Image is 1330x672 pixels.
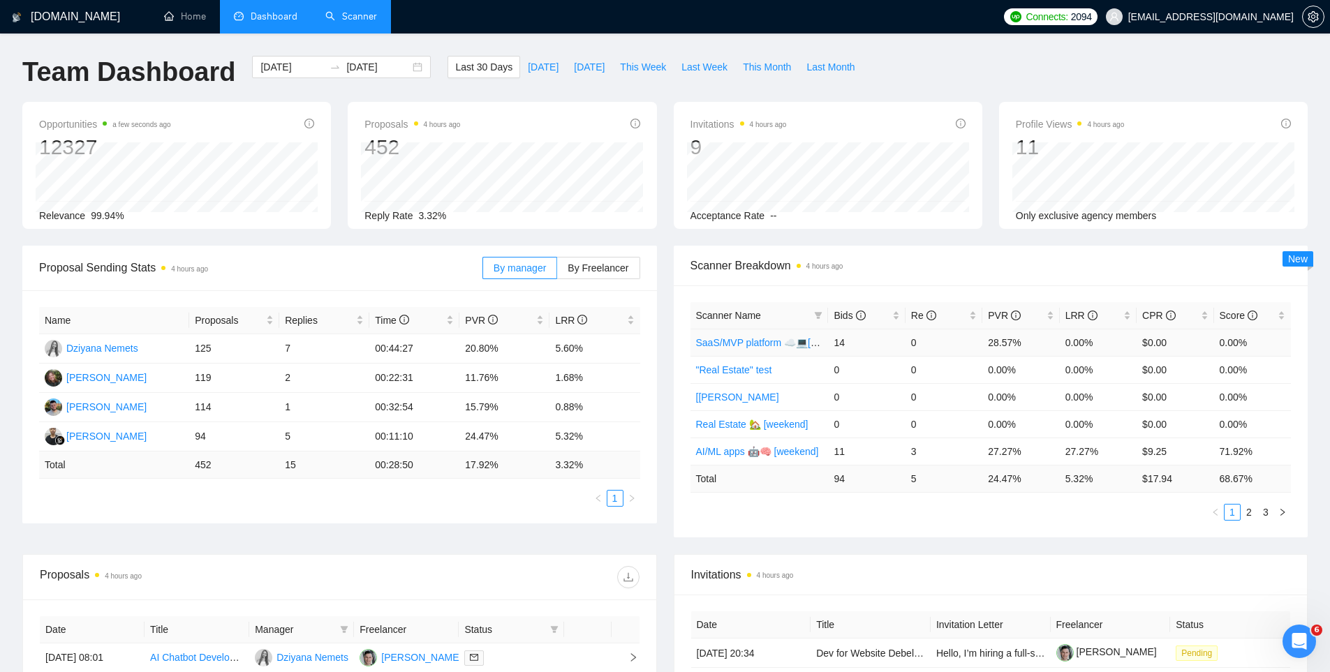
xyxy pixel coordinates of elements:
span: 6 [1311,625,1322,636]
time: 4 hours ago [1087,121,1124,128]
td: Total [39,451,189,479]
td: 5 [906,465,982,492]
td: 0.00% [1060,410,1137,438]
time: a few seconds ago [112,121,170,128]
th: Title [145,616,249,643]
td: $0.00 [1137,356,1213,383]
a: 2 [1241,505,1257,520]
button: Last Month [799,56,862,78]
time: 4 hours ago [806,262,843,270]
span: mail [470,653,478,662]
th: Status [1170,611,1290,639]
td: 94 [189,422,279,451]
span: Proposals [364,116,460,133]
button: right [623,490,640,507]
a: searchScanner [325,10,377,22]
span: right [1278,508,1287,516]
a: "Real Estate" test [696,364,772,375]
img: DN [45,340,62,357]
li: Next Page [1274,504,1291,521]
td: 27.27% [1060,438,1137,465]
span: [DATE] [528,59,559,75]
th: Freelancer [354,616,459,643]
span: CPR [1142,310,1175,321]
td: $0.00 [1137,383,1213,410]
span: Manager [255,622,334,637]
div: Dziyana Nemets [276,650,348,665]
a: FG[PERSON_NAME] [45,430,147,441]
td: 0 [828,356,905,383]
span: PVR [988,310,1021,321]
time: 4 hours ago [171,265,208,273]
td: 3 [906,438,982,465]
span: info-circle [1011,311,1021,320]
td: Total [690,465,829,492]
span: info-circle [926,311,936,320]
li: Previous Page [590,490,607,507]
td: 94 [828,465,905,492]
button: left [1207,504,1224,521]
button: This Week [612,56,674,78]
td: 452 [189,451,279,479]
div: 12327 [39,134,171,160]
a: Pending [1176,647,1223,658]
div: [PERSON_NAME] [381,650,461,665]
time: 4 hours ago [105,572,142,580]
td: 3.32 % [549,451,640,479]
a: Real Estate 🏡 [weekend] [696,419,808,430]
span: Connects: [1026,9,1067,24]
span: download [618,572,639,583]
td: 68.67 % [1214,465,1291,492]
a: 1 [607,491,623,506]
img: DN [255,649,272,666]
a: Dev for Website Debelopment [816,648,947,659]
button: download [617,566,640,588]
img: AK [45,398,62,416]
span: filter [337,619,351,640]
li: Next Page [623,490,640,507]
span: info-circle [956,119,966,128]
td: 1 [279,393,369,422]
span: filter [814,311,822,320]
span: Replies [285,313,353,328]
span: New [1288,253,1308,264]
span: Acceptance Rate [690,210,765,221]
td: 125 [189,334,279,364]
button: [DATE] [566,56,612,78]
td: 20.80% [459,334,549,364]
time: 4 hours ago [757,572,794,579]
span: to [330,61,341,73]
td: 7 [279,334,369,364]
a: homeHome [164,10,206,22]
td: 0.00% [982,383,1059,410]
td: 00:22:31 [369,364,459,393]
td: 71.92% [1214,438,1291,465]
span: This Month [743,59,791,75]
time: 4 hours ago [750,121,787,128]
div: [PERSON_NAME] [66,428,147,444]
span: user [1109,12,1119,22]
td: 0.00% [1060,329,1137,356]
span: dashboard [234,11,244,21]
td: 0 [906,356,982,383]
th: Freelancer [1051,611,1171,639]
span: filter [340,625,348,634]
span: left [594,494,603,502]
h1: Team Dashboard [22,56,235,89]
span: PVR [465,315,498,326]
span: info-circle [577,315,587,324]
th: Proposals [189,307,279,334]
li: 1 [607,490,623,507]
time: 4 hours ago [424,121,461,128]
td: 0 [906,383,982,410]
td: 114 [189,393,279,422]
span: setting [1303,11,1324,22]
li: 1 [1224,504,1241,521]
span: info-circle [1166,311,1176,320]
a: setting [1302,11,1324,22]
span: Bids [834,310,865,321]
td: 0.00% [1060,356,1137,383]
img: HH [45,369,62,387]
span: info-circle [1088,311,1098,320]
span: This Week [620,59,666,75]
